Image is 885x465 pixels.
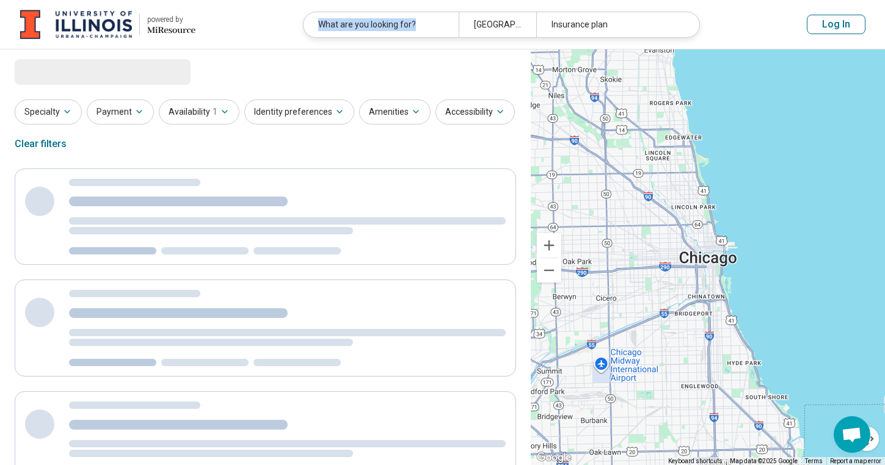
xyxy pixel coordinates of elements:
[359,99,431,124] button: Amenities
[87,99,154,124] button: Payment
[213,106,217,118] span: 1
[537,258,561,283] button: Zoom out
[730,458,798,464] span: Map data ©2025 Google
[435,99,515,124] button: Accessibility
[244,99,354,124] button: Identity preferences
[15,99,82,124] button: Specialty
[20,10,195,39] a: University of Illinois at Urbana-Champaignpowered by
[537,233,561,258] button: Zoom in
[159,99,239,124] button: Availability1
[15,129,67,159] div: Clear filters
[834,416,870,453] div: Open chat
[536,12,691,37] div: Insurance plan
[15,59,117,84] span: Loading...
[807,15,865,34] button: Log In
[830,458,881,464] a: Report a map error
[805,458,823,464] a: Terms (opens in new tab)
[459,12,536,37] div: [GEOGRAPHIC_DATA], [GEOGRAPHIC_DATA]
[20,10,132,39] img: University of Illinois at Urbana-Champaign
[304,12,459,37] div: What are you looking for?
[147,14,195,25] div: powered by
